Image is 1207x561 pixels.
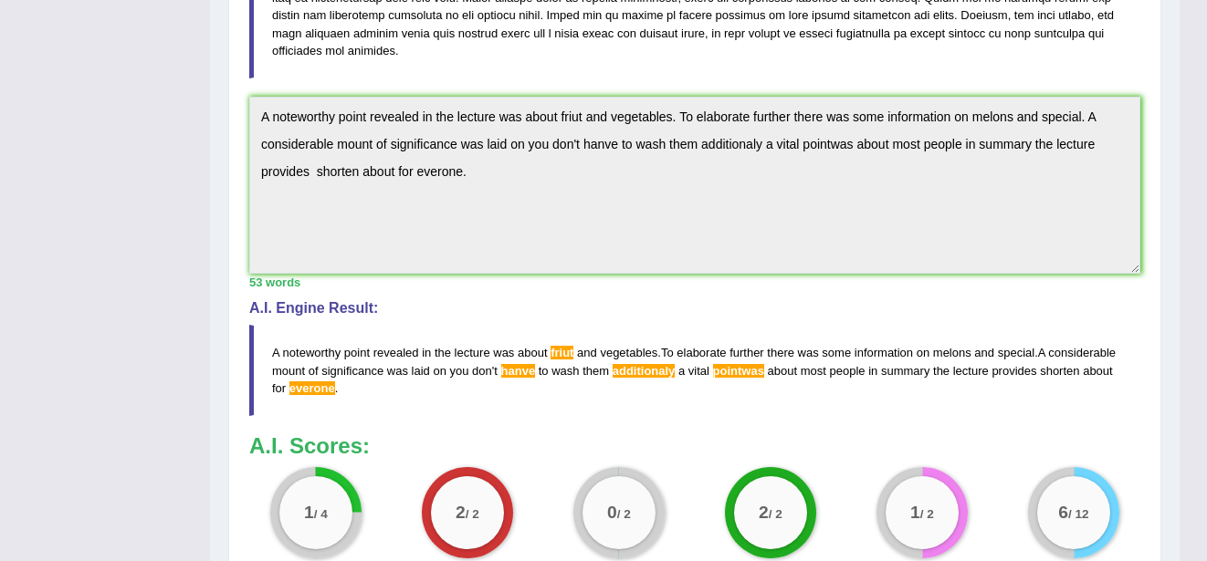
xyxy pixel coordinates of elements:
[494,364,498,378] span: t
[283,346,341,359] span: noteworthy
[551,364,579,378] span: wash
[249,274,1140,291] div: 53 words
[600,346,657,359] span: vegetables
[678,364,685,378] span: a
[768,364,798,378] span: about
[314,508,328,522] small: / 4
[953,364,989,378] span: lecture
[607,503,617,523] big: 0
[933,364,950,378] span: the
[577,346,597,359] span: and
[830,364,866,378] span: people
[992,364,1036,378] span: provides
[321,364,383,378] span: significance
[583,364,609,378] span: them
[344,346,370,359] span: point
[373,346,419,359] span: revealed
[881,364,929,378] span: summary
[272,364,305,378] span: mount
[677,346,726,359] span: elaborate
[412,364,430,378] span: laid
[455,346,490,359] span: lecture
[249,325,1140,415] blockquote: . . ' .
[1068,508,1089,522] small: / 12
[822,346,851,359] span: some
[249,300,1140,317] h4: A.I. Engine Result:
[1048,346,1116,359] span: considerable
[387,364,408,378] span: was
[501,364,536,378] span: Possible spelling mistake found. (did you mean: have)
[617,508,631,522] small: / 2
[435,346,451,359] span: the
[974,346,994,359] span: and
[272,381,286,395] span: for
[1040,364,1079,378] span: shorten
[688,364,709,378] span: vital
[920,508,934,522] small: / 2
[1058,503,1068,523] big: 6
[249,433,370,458] b: A.I. Scores:
[433,364,446,378] span: on
[855,346,913,359] span: information
[422,346,431,359] span: in
[450,364,469,378] span: you
[729,346,764,359] span: further
[456,503,466,523] big: 2
[933,346,971,359] span: melons
[868,364,877,378] span: in
[769,508,782,522] small: / 2
[613,364,676,378] span: Possible spelling mistake found. (did you mean: additional)
[1038,346,1045,359] span: A
[539,364,549,378] span: to
[661,346,674,359] span: To
[272,346,279,359] span: A
[910,503,920,523] big: 1
[493,346,514,359] span: was
[767,346,794,359] span: there
[759,503,769,523] big: 2
[472,364,492,378] span: don
[917,346,929,359] span: on
[801,364,826,378] span: most
[466,508,479,522] small: / 2
[551,346,573,359] span: Possible spelling mistake found. (did you mean: fruit)
[1037,364,1041,378] span: Possible typo: you repeated a whitespace (did you mean: )
[713,364,764,378] span: Possible spelling mistake found. (did you mean: point was)
[289,381,335,395] span: Possible spelling mistake found. (did you mean: everyone)
[518,346,548,359] span: about
[998,346,1034,359] span: special
[798,346,819,359] span: was
[309,364,319,378] span: of
[304,503,314,523] big: 1
[1083,364,1113,378] span: about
